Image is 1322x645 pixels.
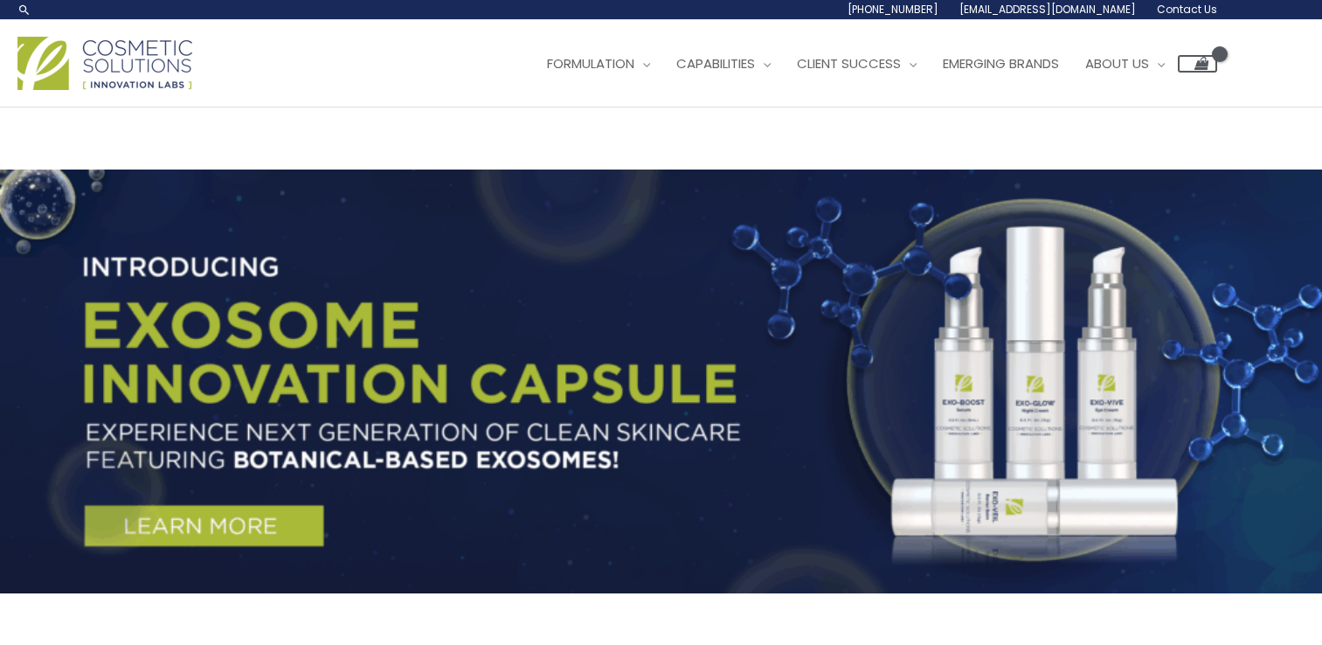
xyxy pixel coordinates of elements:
a: Search icon link [17,3,31,17]
a: Emerging Brands [930,38,1072,90]
a: View Shopping Cart, empty [1178,55,1217,73]
span: Formulation [547,54,634,73]
span: [EMAIL_ADDRESS][DOMAIN_NAME] [959,2,1136,17]
a: About Us [1072,38,1178,90]
span: About Us [1085,54,1149,73]
nav: Site Navigation [521,38,1217,90]
img: Cosmetic Solutions Logo [17,37,192,90]
span: Contact Us [1157,2,1217,17]
span: Emerging Brands [943,54,1059,73]
span: Capabilities [676,54,755,73]
a: Capabilities [663,38,784,90]
a: Client Success [784,38,930,90]
span: [PHONE_NUMBER] [848,2,938,17]
span: Client Success [797,54,901,73]
a: Formulation [534,38,663,90]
